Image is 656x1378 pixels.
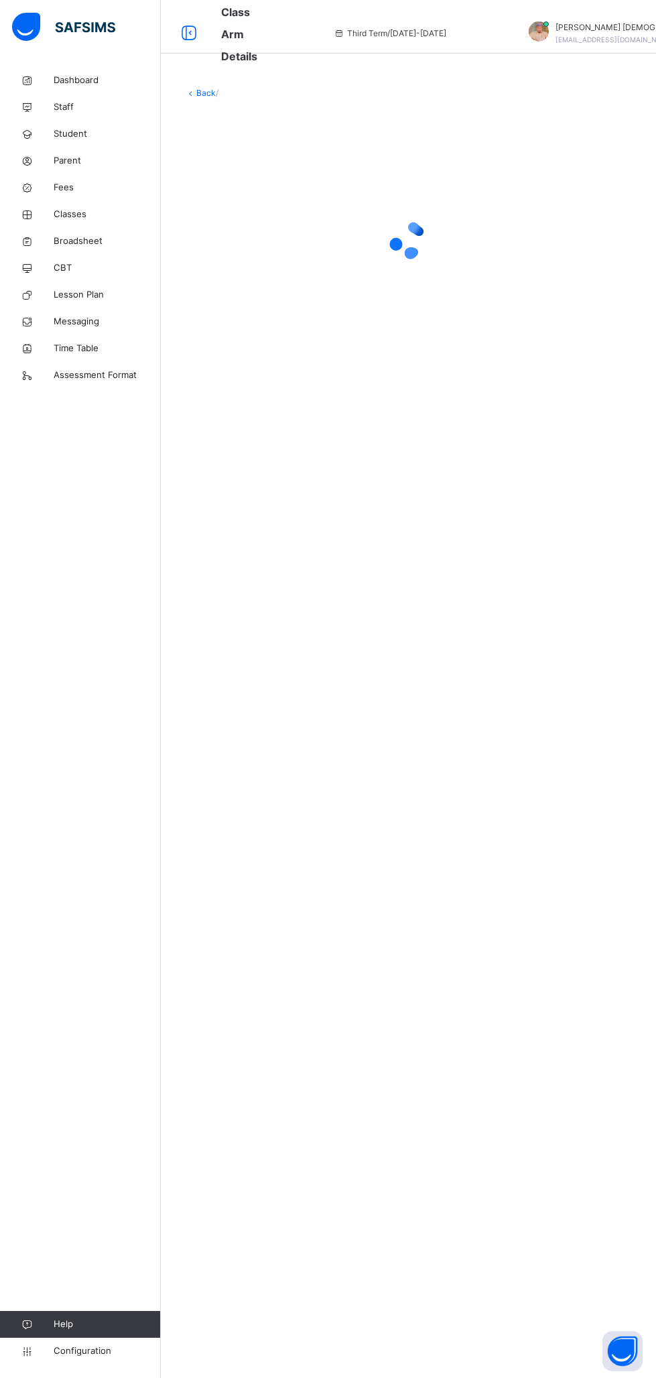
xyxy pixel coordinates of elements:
[54,181,161,194] span: Fees
[54,369,161,382] span: Assessment Format
[54,1344,160,1358] span: Configuration
[216,88,218,98] span: /
[54,235,161,248] span: Broadsheet
[54,342,161,355] span: Time Table
[54,315,161,328] span: Messaging
[54,208,161,221] span: Classes
[54,288,161,302] span: Lesson Plan
[334,27,446,40] span: session/term information
[54,74,161,87] span: Dashboard
[54,1318,160,1331] span: Help
[196,88,216,98] a: Back
[602,1331,643,1371] button: Open asap
[221,5,257,63] span: Class Arm Details
[54,101,161,114] span: Staff
[54,127,161,141] span: Student
[12,13,115,41] img: safsims
[54,154,161,168] span: Parent
[54,261,161,275] span: CBT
